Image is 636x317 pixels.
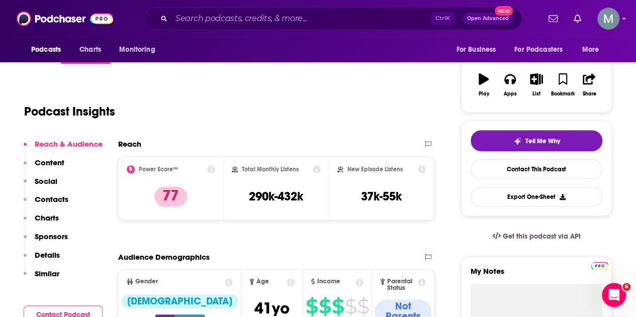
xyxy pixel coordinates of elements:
[357,298,369,314] span: $
[35,139,103,149] p: Reach & Audience
[449,40,508,59] button: open menu
[24,269,59,287] button: Similar
[387,278,416,291] span: Parental Status
[319,298,331,314] span: $
[479,91,489,97] div: Play
[24,139,103,158] button: Reach & Audience
[508,40,577,59] button: open menu
[118,139,141,149] h2: Reach
[471,159,602,179] a: Contact This Podcast
[79,43,101,57] span: Charts
[622,283,630,291] span: 6
[171,11,431,27] input: Search podcasts, credits, & more...
[463,13,513,25] button: Open AdvancedNew
[24,158,64,176] button: Content
[24,250,60,269] button: Details
[471,130,602,151] button: tell me why sparkleTell Me Why
[31,43,61,57] span: Podcasts
[73,40,107,59] a: Charts
[345,298,356,314] span: $
[35,250,60,260] p: Details
[35,194,68,204] p: Contacts
[570,10,585,27] a: Show notifications dropdown
[576,67,602,103] button: Share
[484,224,589,249] a: Get this podcast via API
[17,9,113,28] img: Podchaser - Follow, Share and Rate Podcasts
[154,186,187,206] p: 77
[35,232,68,241] p: Sponsors
[503,232,581,241] span: Get this podcast via API
[306,298,318,314] span: $
[456,43,496,57] span: For Business
[513,137,521,145] img: tell me why sparkle
[35,158,64,167] p: Content
[575,40,612,59] button: open menu
[582,91,596,97] div: Share
[135,278,158,285] span: Gender
[242,166,299,173] h2: Total Monthly Listens
[118,252,210,262] h2: Audience Demographics
[35,269,59,278] p: Similar
[121,294,238,308] div: [DEMOGRAPHIC_DATA]
[24,194,68,213] button: Contacts
[24,176,57,195] button: Social
[144,7,522,30] div: Search podcasts, credits, & more...
[119,43,155,57] span: Monitoring
[347,166,403,173] h2: New Episode Listens
[249,189,303,204] h3: 290k-432k
[597,8,619,30] span: Logged in as mgreen
[597,8,619,30] button: Show profile menu
[112,40,168,59] button: open menu
[332,298,344,314] span: $
[497,67,523,103] button: Apps
[551,91,575,97] div: Bookmark
[591,260,608,270] a: Pro website
[550,67,576,103] button: Bookmark
[24,40,74,59] button: open menu
[467,16,509,21] span: Open Advanced
[471,67,497,103] button: Play
[24,232,68,250] button: Sponsors
[523,67,550,103] button: List
[602,283,626,307] iframe: Intercom live chat
[35,176,57,186] p: Social
[504,91,517,97] div: Apps
[139,166,178,173] h2: Power Score™
[317,278,340,285] span: Income
[256,278,269,285] span: Age
[525,137,560,145] span: Tell Me Why
[24,104,115,119] h1: Podcast Insights
[471,266,602,284] label: My Notes
[532,91,540,97] div: List
[495,6,513,16] span: New
[431,12,455,25] span: Ctrl K
[35,213,59,223] p: Charts
[591,262,608,270] img: Podchaser Pro
[582,43,599,57] span: More
[24,213,59,232] button: Charts
[544,10,562,27] a: Show notifications dropdown
[514,43,563,57] span: For Podcasters
[597,8,619,30] img: User Profile
[361,189,402,204] h3: 37k-55k
[471,187,602,206] button: Export One-Sheet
